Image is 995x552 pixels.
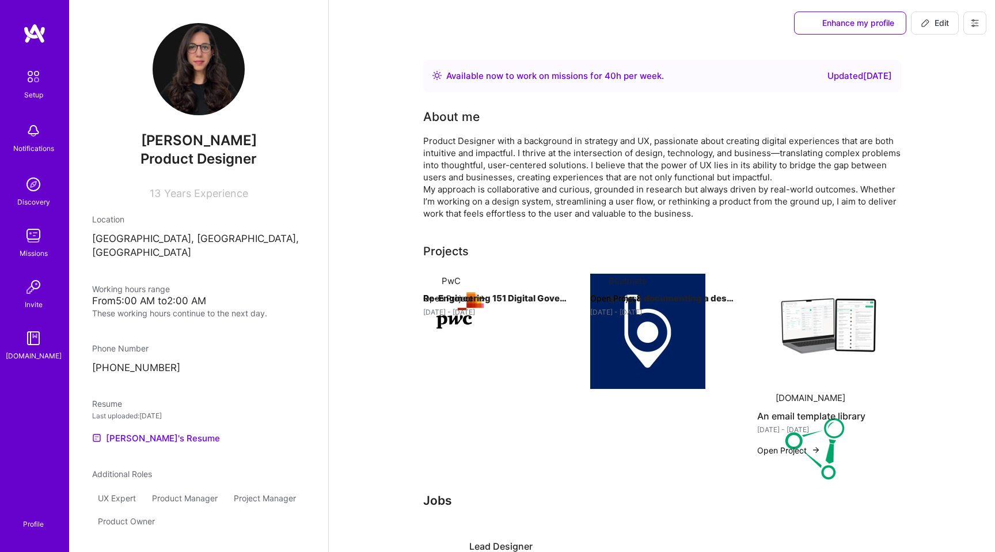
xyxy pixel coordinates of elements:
[757,409,901,424] h4: An email template library
[21,65,45,89] img: setup
[17,196,50,208] div: Discovery
[423,108,480,126] div: Tell us a little about yourself
[22,224,45,247] img: teamwork
[164,187,248,199] span: Years Experience
[757,274,901,382] img: An email template library
[921,17,949,29] span: Edit
[92,343,149,353] span: Phone Number
[644,294,654,303] img: arrow-right
[22,275,45,298] img: Invite
[92,399,122,409] span: Resume
[423,292,487,304] button: Open Project
[92,433,101,443] img: Resume
[92,284,170,294] span: Working hours range
[228,489,302,508] div: Project Manager
[92,295,305,307] div: From 5:00 AM to 2:00 AM
[432,71,442,80] img: Availability
[19,506,48,529] a: Profile
[757,424,901,436] div: [DATE] - [DATE]
[92,213,305,225] div: Location
[590,292,654,304] button: Open Project
[605,70,616,81] span: 40
[24,89,43,101] div: Setup
[13,142,54,154] div: Notifications
[590,306,734,318] div: [DATE] - [DATE]
[22,327,45,350] img: guide book
[146,489,223,508] div: Product Manager
[757,391,872,506] img: Company logo
[92,431,220,445] a: [PERSON_NAME]'s Resume
[776,392,845,404] div: [DOMAIN_NAME]
[757,444,821,456] button: Open Project
[442,275,461,287] div: PwC
[25,298,43,311] div: Invite
[590,291,734,306] h4: Designing & documenting a design system for Boatmate
[911,12,959,35] button: Edit
[92,410,305,422] div: Last uploaded: [DATE]
[92,489,142,508] div: UX Expert
[609,275,647,287] div: Boatmate
[590,274,705,389] img: Company logo
[423,493,901,508] h3: Jobs
[23,23,46,44] img: logo
[811,445,821,455] img: arrow-right
[92,512,161,531] div: Product Owner
[23,518,44,529] div: Profile
[827,69,892,83] div: Updated [DATE]
[92,132,305,149] span: [PERSON_NAME]
[92,232,305,260] p: [GEOGRAPHIC_DATA], [GEOGRAPHIC_DATA], [GEOGRAPHIC_DATA]
[423,243,469,260] div: Projects
[446,69,664,83] div: Available now to work on missions for h per week .
[477,294,487,303] img: arrow-right
[806,17,894,29] span: Enhance my profile
[423,135,901,220] div: Product Designer with a background in strategy and UX, passionate about creating digital experien...
[22,119,45,142] img: bell
[153,23,245,115] img: User Avatar
[140,150,257,167] span: Product Designer
[806,19,815,28] i: icon SuggestedTeams
[92,307,305,319] div: These working hours continue to the next day.
[150,187,161,199] span: 13
[423,274,497,347] img: Company logo
[92,361,305,375] p: [PHONE_NUMBER]
[297,431,305,439] i: icon Close
[794,12,906,35] button: Enhance my profile
[22,173,45,196] img: discovery
[6,350,62,362] div: [DOMAIN_NAME]
[423,306,567,318] div: [DATE] - [DATE]
[20,247,48,259] div: Missions
[423,108,480,126] div: About me
[92,469,152,479] span: Additional Roles
[423,291,567,306] h4: Re-Engineering 151 Digital Government Services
